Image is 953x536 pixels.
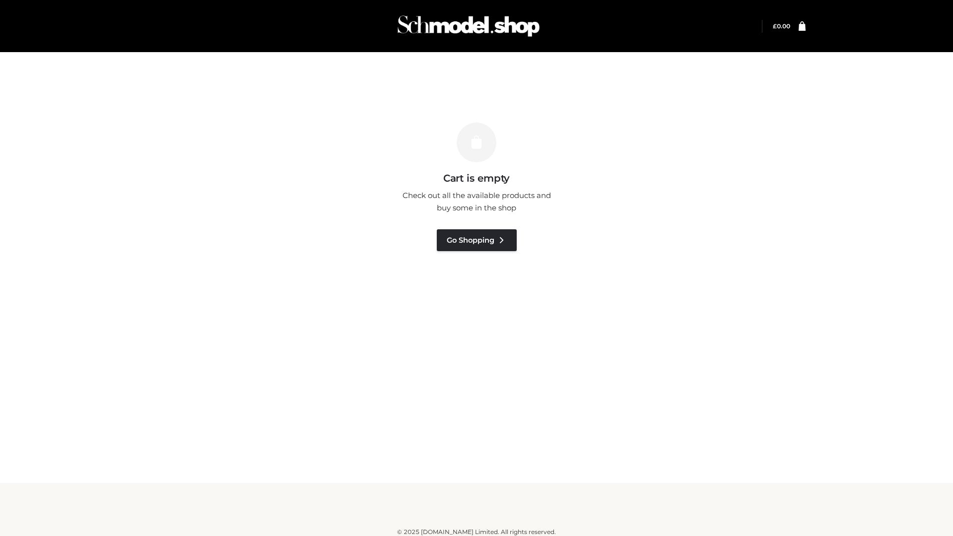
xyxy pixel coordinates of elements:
[773,22,790,30] a: £0.00
[437,229,517,251] a: Go Shopping
[773,22,790,30] bdi: 0.00
[394,6,543,46] img: Schmodel Admin 964
[170,172,783,184] h3: Cart is empty
[773,22,777,30] span: £
[397,189,556,214] p: Check out all the available products and buy some in the shop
